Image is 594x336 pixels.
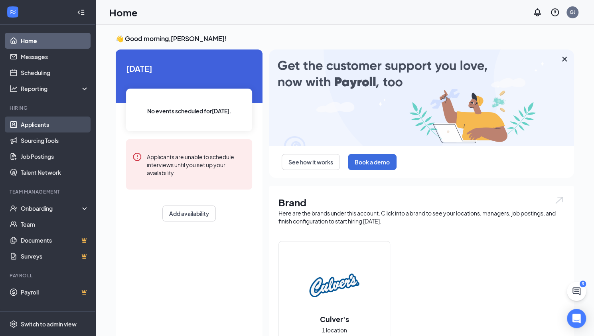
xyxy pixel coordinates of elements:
span: 1 location [322,326,347,334]
div: 3 [580,281,586,287]
a: Job Postings [21,148,89,164]
svg: QuestionInfo [550,8,560,17]
div: Team Management [10,188,87,195]
svg: WorkstreamLogo [9,8,17,16]
span: No events scheduled for [DATE] . [147,107,231,115]
button: ChatActive [567,282,586,301]
div: Onboarding [21,204,82,212]
img: Culver's [309,260,360,311]
svg: Collapse [77,8,85,16]
svg: ChatActive [572,287,581,296]
button: See how it works [282,154,340,170]
svg: Settings [10,320,18,328]
a: Scheduling [21,65,89,81]
div: Here are the brands under this account. Click into a brand to see your locations, managers, job p... [278,209,564,225]
svg: Cross [560,54,569,64]
svg: UserCheck [10,204,18,212]
div: Payroll [10,272,87,279]
h1: Home [109,6,138,19]
a: SurveysCrown [21,248,89,264]
img: payroll-large.gif [269,49,574,146]
svg: Notifications [533,8,542,17]
img: open.6027fd2a22e1237b5b06.svg [554,196,564,205]
a: Messages [21,49,89,65]
svg: Analysis [10,85,18,93]
span: [DATE] [126,62,252,75]
a: Sourcing Tools [21,132,89,148]
div: Applicants are unable to schedule interviews until you set up your availability. [147,152,246,177]
a: Applicants [21,117,89,132]
a: PayrollCrown [21,284,89,300]
div: Switch to admin view [21,320,77,328]
a: Team [21,216,89,232]
button: Book a demo [348,154,397,170]
div: GJ [570,9,576,16]
div: Hiring [10,105,87,111]
a: Talent Network [21,164,89,180]
h3: 👋 Good morning, [PERSON_NAME] ! [116,34,574,43]
h1: Brand [278,196,564,209]
svg: Error [132,152,142,162]
a: Home [21,33,89,49]
a: DocumentsCrown [21,232,89,248]
button: Add availability [162,206,216,221]
div: Reporting [21,85,89,93]
div: Open Intercom Messenger [567,309,586,328]
h2: Culver's [312,314,357,324]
